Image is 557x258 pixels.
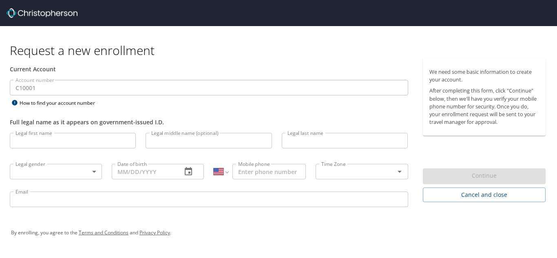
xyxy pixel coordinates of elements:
[10,98,112,108] div: How to find your account number
[429,190,539,200] span: Cancel and close
[7,8,77,18] img: cbt logo
[112,164,175,179] input: MM/DD/YYYY
[394,166,405,177] button: Open
[79,229,128,236] a: Terms and Conditions
[423,187,546,203] button: Cancel and close
[232,164,306,179] input: Enter phone number
[429,68,539,84] p: We need some basic information to create your account.
[10,118,408,126] div: Full legal name as it appears on government-issued I.D.
[429,87,539,126] p: After completing this form, click "Continue" below, then we'll have you verify your mobile phone ...
[10,42,552,58] h1: Request a new enrollment
[11,223,546,243] div: By enrolling, you agree to the and .
[139,229,170,236] a: Privacy Policy
[10,164,102,179] div: ​
[10,65,408,73] div: Current Account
